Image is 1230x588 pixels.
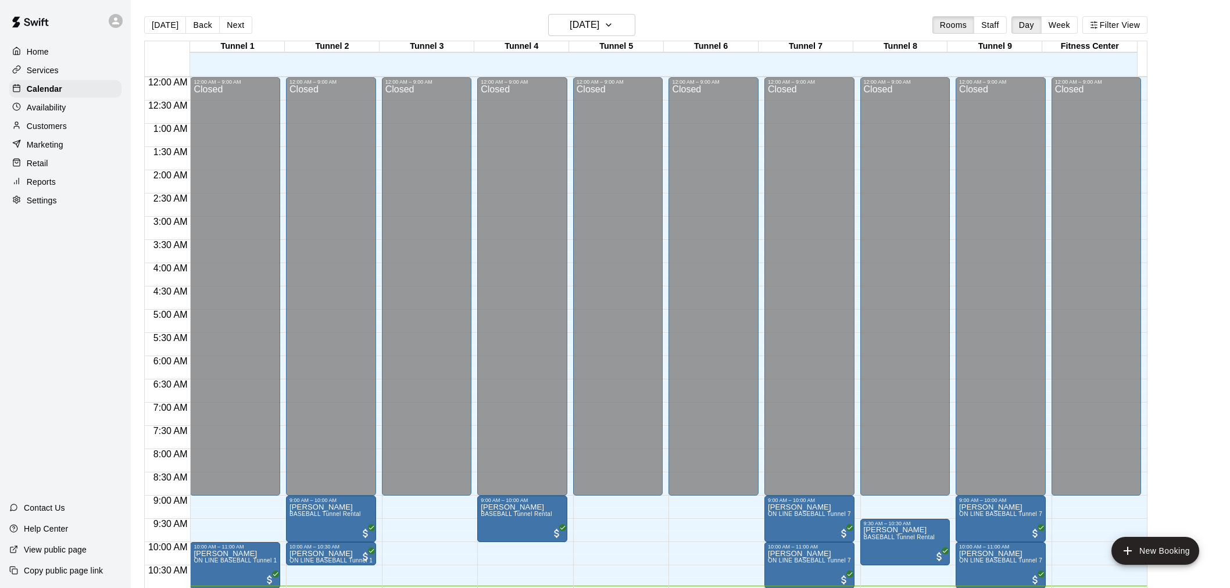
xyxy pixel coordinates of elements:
div: Closed [864,85,947,500]
button: [DATE] [144,16,186,34]
div: 12:00 AM – 9:00 AM: Closed [190,77,280,496]
p: Marketing [27,139,63,150]
span: ON LINE BASEBALL Tunnel 7-9 Rental [768,511,877,517]
div: 12:00 AM – 9:00 AM: Closed [286,77,376,496]
div: Tunnel 8 [853,41,948,52]
span: ON LINE BASEBALL Tunnel 7-9 Rental [959,557,1068,564]
div: 12:00 AM – 9:00 AM [1055,79,1138,85]
span: 6:00 AM [151,356,191,366]
a: Availability [9,99,121,116]
span: 3:30 AM [151,240,191,250]
span: BASEBALL Tunnel Rental [481,511,552,517]
span: 8:30 AM [151,472,191,482]
div: 9:00 AM – 10:00 AM [481,497,564,503]
p: Settings [27,195,57,206]
div: 12:00 AM – 9:00 AM [672,79,755,85]
span: 3:00 AM [151,217,191,227]
a: Marketing [9,136,121,153]
div: 12:00 AM – 9:00 AM [385,79,469,85]
span: 1:30 AM [151,147,191,157]
span: 10:00 AM [145,542,191,552]
button: Next [219,16,252,34]
div: 10:00 AM – 10:30 AM [289,544,373,550]
div: Tunnel 1 [190,41,285,52]
div: 9:00 AM – 10:00 AM [768,497,851,503]
div: 9:00 AM – 10:00 AM: Haley Wiencek [956,496,1046,542]
div: 12:00 AM – 9:00 AM [864,79,947,85]
div: Closed [672,85,755,500]
span: All customers have paid [838,574,850,586]
span: ON LINE BASEBALL Tunnel 7-9 Rental [959,511,1068,517]
div: Tunnel 7 [759,41,853,52]
button: Rooms [932,16,974,34]
span: 4:00 AM [151,263,191,273]
span: 7:00 AM [151,403,191,413]
p: Home [27,46,49,58]
span: All customers have paid [1029,528,1041,539]
p: View public page [24,544,87,555]
div: 12:00 AM – 9:00 AM: Closed [860,77,950,496]
button: Filter View [1082,16,1147,34]
span: 1:00 AM [151,124,191,134]
div: 9:00 AM – 10:00 AM: BASEBALL Tunnel Rental [477,496,567,542]
span: 6:30 AM [151,379,191,389]
div: 10:00 AM – 11:00 AM [959,544,1042,550]
div: 12:00 AM – 9:00 AM [289,79,373,85]
div: 12:00 AM – 9:00 AM: Closed [1052,77,1142,496]
div: Home [9,43,121,60]
span: ON LINE BASEBALL Tunnel 7-9 Rental [768,557,877,564]
p: Retail [27,157,48,169]
span: 10:30 AM [145,565,191,575]
span: All customers have paid [934,551,945,562]
span: All customers have paid [264,574,276,586]
div: 12:00 AM – 9:00 AM: Closed [956,77,1046,496]
a: Retail [9,155,121,172]
div: 10:00 AM – 10:30 AM: Hunter Valuikas [286,542,376,565]
a: Services [9,62,121,79]
button: Staff [974,16,1007,34]
span: 8:00 AM [151,449,191,459]
div: 9:30 AM – 10:30 AM [864,521,947,526]
p: Contact Us [24,502,65,514]
p: Customers [27,120,67,132]
span: 4:30 AM [151,286,191,296]
span: 2:00 AM [151,170,191,180]
div: Tunnel 5 [569,41,664,52]
div: Closed [385,85,469,500]
div: 9:00 AM – 10:00 AM [959,497,1042,503]
div: Closed [481,85,564,500]
a: Reports [9,173,121,191]
h6: [DATE] [570,17,599,33]
a: Settings [9,192,121,209]
span: ON LINE BASEBALL Tunnel 1-6 Rental [194,557,302,564]
div: 12:00 AM – 9:00 AM [481,79,564,85]
div: 12:00 AM – 9:00 AM [959,79,1042,85]
p: Services [27,64,59,76]
p: Availability [27,102,66,113]
span: BASEBALL Tunnel Rental [864,534,935,540]
div: 10:00 AM – 11:00 AM [194,544,277,550]
p: Help Center [24,523,68,535]
span: 9:00 AM [151,496,191,505]
span: All customers have paid [551,528,563,539]
span: 12:30 AM [145,101,191,110]
span: All customers have paid [360,551,371,562]
button: Week [1041,16,1078,34]
p: Copy public page link [24,565,103,576]
span: 5:30 AM [151,333,191,343]
a: Calendar [9,80,121,98]
span: 2:30 AM [151,193,191,203]
a: Customers [9,117,121,135]
div: Tunnel 6 [664,41,759,52]
button: Back [185,16,220,34]
div: Tunnel 2 [285,41,380,52]
div: 12:00 AM – 9:00 AM: Closed [477,77,567,496]
div: Closed [289,85,373,500]
button: [DATE] [548,14,635,36]
div: 9:00 AM – 10:00 AM: BASEBALL Tunnel Rental [286,496,376,542]
span: BASEBALL Tunnel Rental [289,511,361,517]
div: 12:00 AM – 9:00 AM: Closed [573,77,663,496]
div: Closed [577,85,660,500]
